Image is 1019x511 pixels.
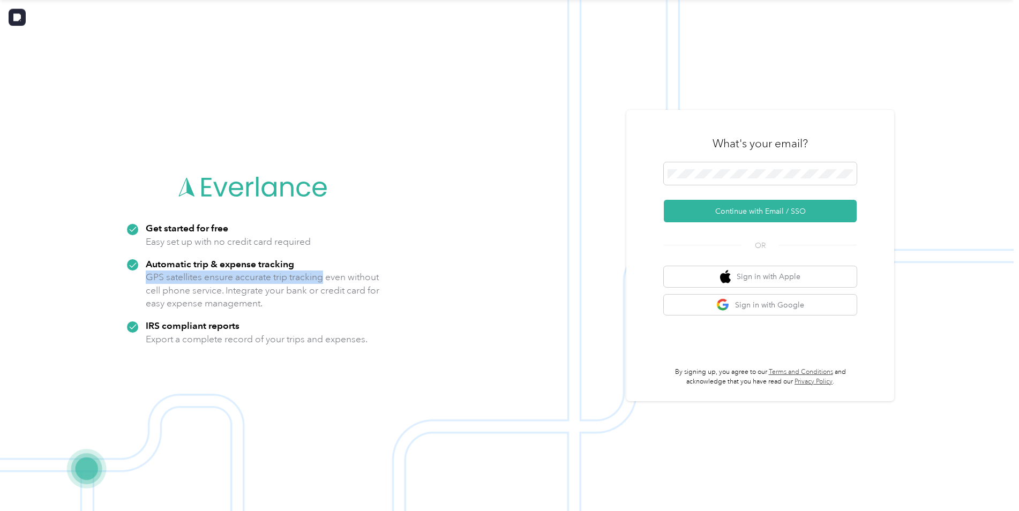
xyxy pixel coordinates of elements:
[146,320,239,331] strong: IRS compliant reports
[664,367,857,386] p: By signing up, you agree to our and acknowledge that you have read our .
[769,368,833,376] a: Terms and Conditions
[146,235,311,249] p: Easy set up with no credit card required
[146,333,368,346] p: Export a complete record of your trips and expenses.
[795,378,833,386] a: Privacy Policy
[741,240,779,251] span: OR
[146,258,294,269] strong: Automatic trip & expense tracking
[664,266,857,287] button: apple logoSign in with Apple
[146,270,380,310] p: GPS satellites ensure accurate trip tracking even without cell phone service. Integrate your bank...
[713,136,808,151] h3: What's your email?
[716,298,730,312] img: google logo
[146,222,228,234] strong: Get started for free
[664,200,857,222] button: Continue with Email / SSO
[664,295,857,315] button: google logoSign in with Google
[720,270,731,283] img: apple logo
